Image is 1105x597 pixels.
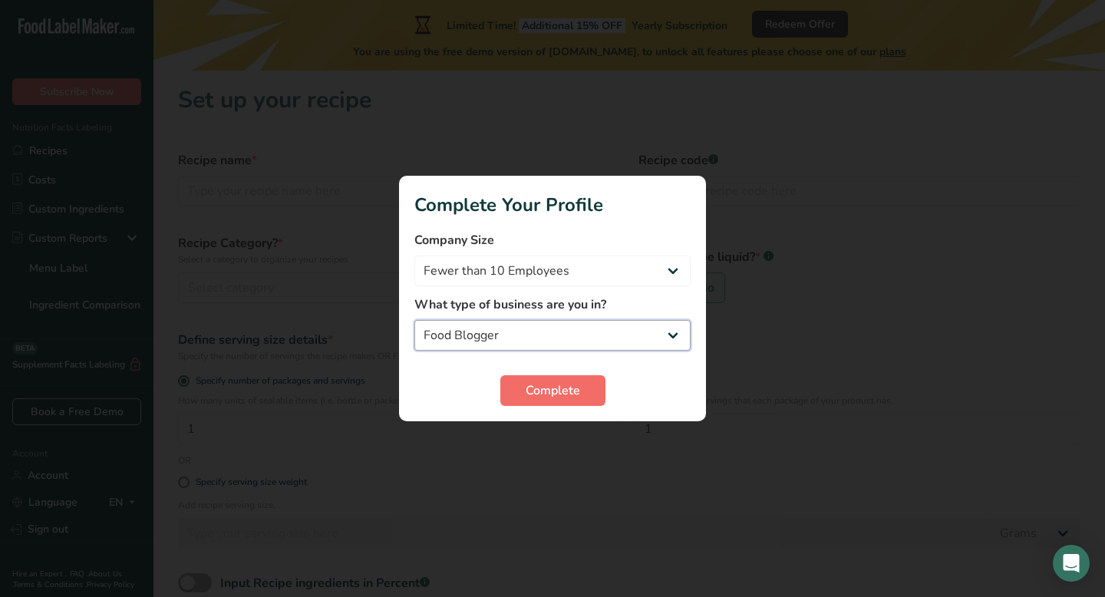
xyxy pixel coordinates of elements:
div: Open Intercom Messenger [1053,545,1090,582]
label: Company Size [414,231,691,249]
button: Complete [500,375,605,406]
label: What type of business are you in? [414,295,691,314]
span: Complete [526,381,580,400]
h1: Complete Your Profile [414,191,691,219]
